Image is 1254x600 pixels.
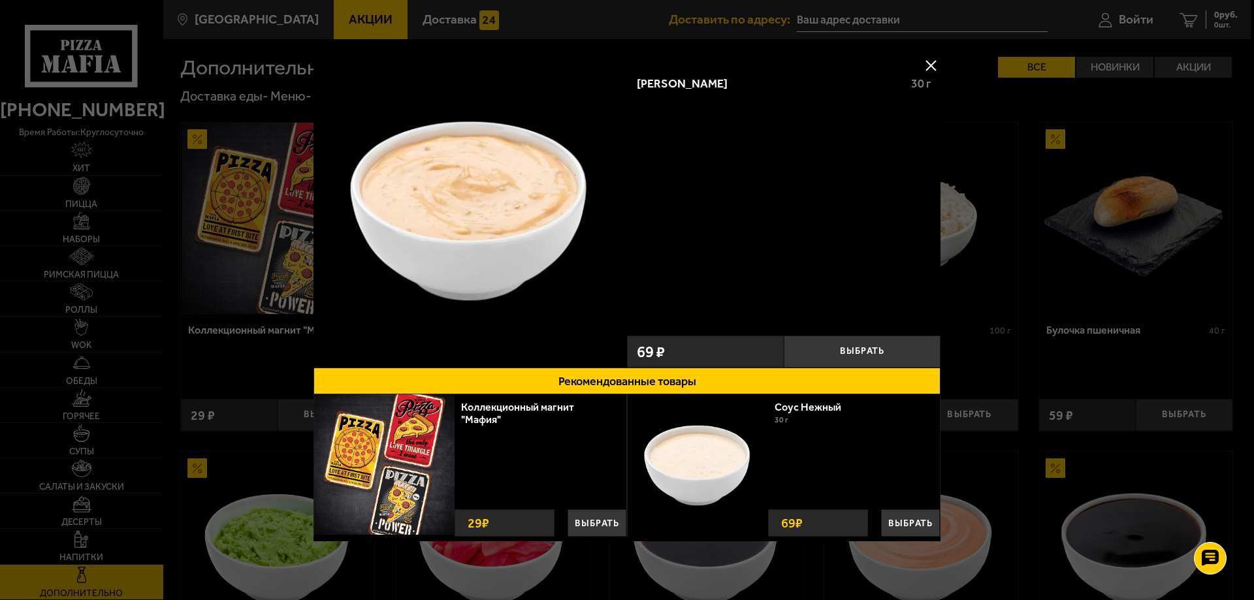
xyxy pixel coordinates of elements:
[313,368,940,394] button: Рекомендованные товары
[775,401,854,413] a: Соус Нежный
[313,52,627,368] a: Соус Деликатес
[568,509,626,537] button: Выбрать
[775,415,788,424] span: 30 г
[911,76,931,91] span: 30 г
[464,510,492,536] strong: 29 ₽
[778,510,806,536] strong: 69 ₽
[637,344,665,360] span: 69 ₽
[784,336,940,368] button: Выбрать
[313,52,627,366] img: Соус Деликатес
[637,77,900,91] div: [PERSON_NAME]
[881,509,940,537] button: Выбрать
[461,401,574,426] a: Коллекционный магнит "Мафия"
